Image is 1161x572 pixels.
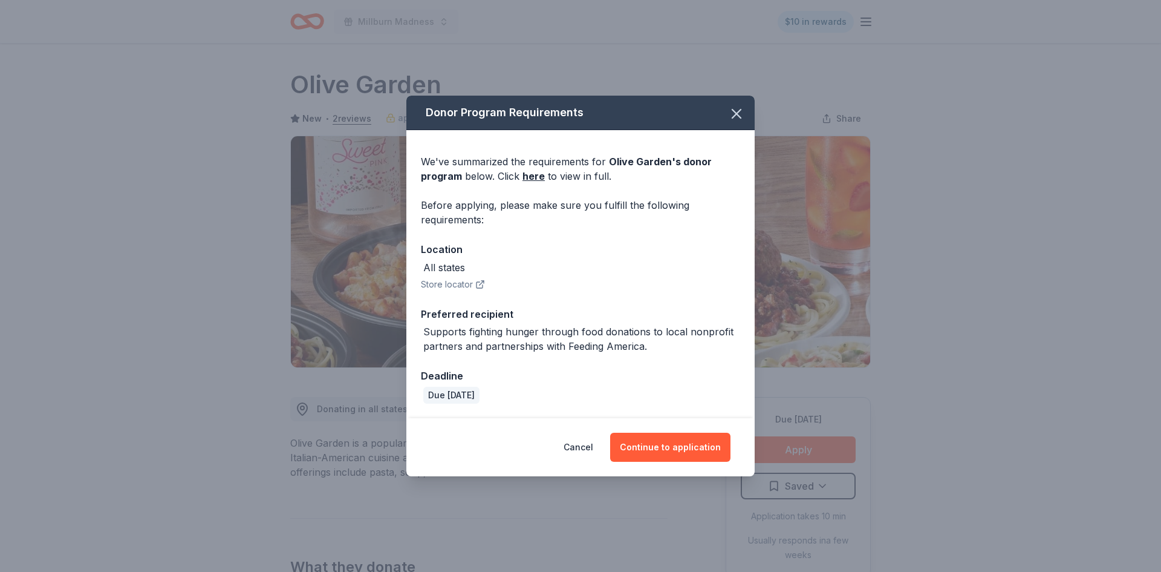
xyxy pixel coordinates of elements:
[423,387,480,404] div: Due [DATE]
[421,306,740,322] div: Preferred recipient
[522,169,545,183] a: here
[406,96,755,130] div: Donor Program Requirements
[421,368,740,384] div: Deadline
[423,324,740,353] div: Supports fighting hunger through food donations to local nonprofit partners and partnerships with...
[421,154,740,183] div: We've summarized the requirements for below. Click to view in full.
[564,433,593,462] button: Cancel
[421,198,740,227] div: Before applying, please make sure you fulfill the following requirements:
[610,433,730,462] button: Continue to application
[421,242,740,257] div: Location
[423,260,465,275] div: All states
[421,277,485,292] button: Store locator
